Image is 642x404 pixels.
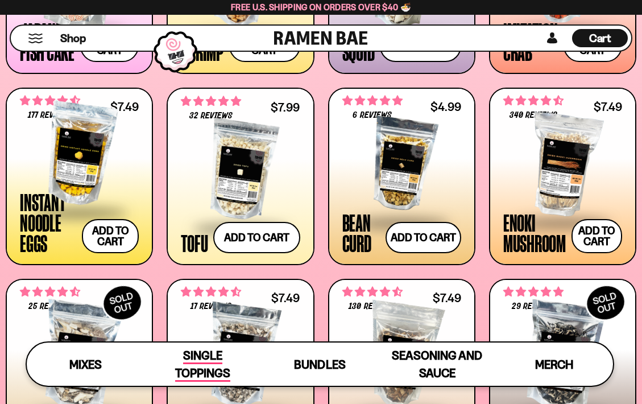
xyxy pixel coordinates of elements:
div: Cart [572,26,628,51]
span: Bundles [294,357,345,372]
a: 4.71 stars 177 reviews $7.49 Instant Noodle Eggs Add to cart [6,88,153,265]
a: Single Toppings [144,343,261,386]
button: Mobile Menu Trigger [28,34,43,43]
div: $7.49 [594,101,622,112]
span: 4.78 stars [181,94,241,109]
span: Mixes [69,357,102,372]
a: Merch [496,343,613,386]
div: $7.49 [271,292,300,303]
div: Instant Noodle Eggs [20,192,76,253]
span: 4.86 stars [503,285,564,299]
button: Add to cart [571,219,622,253]
div: $4.99 [430,101,461,112]
a: Mixes [27,343,144,386]
span: 4.71 stars [20,93,80,108]
div: Squid [342,42,375,62]
div: SOLD OUT [581,280,630,325]
button: Add to cart [82,219,139,253]
a: Seasoning and Sauce [379,343,496,386]
span: 4.68 stars [342,285,403,299]
a: Bundles [261,343,378,386]
span: Shop [60,31,86,46]
a: 4.78 stars 32 reviews $7.99 Tofu Add to cart [167,88,314,265]
div: Bean Curd [342,212,380,253]
a: Shop [60,29,86,47]
div: SOLD OUT [98,280,147,325]
div: $7.99 [271,102,300,113]
a: 5.00 stars 6 reviews $4.99 Bean Curd Add to cart [328,88,475,265]
div: Japanese Fish Cake [20,21,74,62]
div: Enoki Mushroom [503,212,566,253]
span: 5.00 stars [342,93,403,108]
span: Free U.S. Shipping on Orders over $40 🍜 [231,2,411,13]
span: 4.53 stars [503,93,564,108]
span: Seasoning and Sauce [392,348,482,380]
a: 4.53 stars 340 reviews $7.49 Enoki Mushroom Add to cart [489,88,636,265]
span: Cart [589,31,611,45]
span: Single Toppings [175,348,230,382]
div: $7.49 [433,292,461,303]
span: 32 reviews [189,112,233,121]
span: 4.59 stars [181,285,241,299]
span: 4.52 stars [20,285,80,299]
div: Imitation Crab [503,21,558,62]
button: Add to cart [213,222,300,253]
span: Merch [535,357,573,372]
div: Shrimp [181,42,223,62]
div: Tofu [181,233,208,253]
button: Add to cart [386,222,461,253]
